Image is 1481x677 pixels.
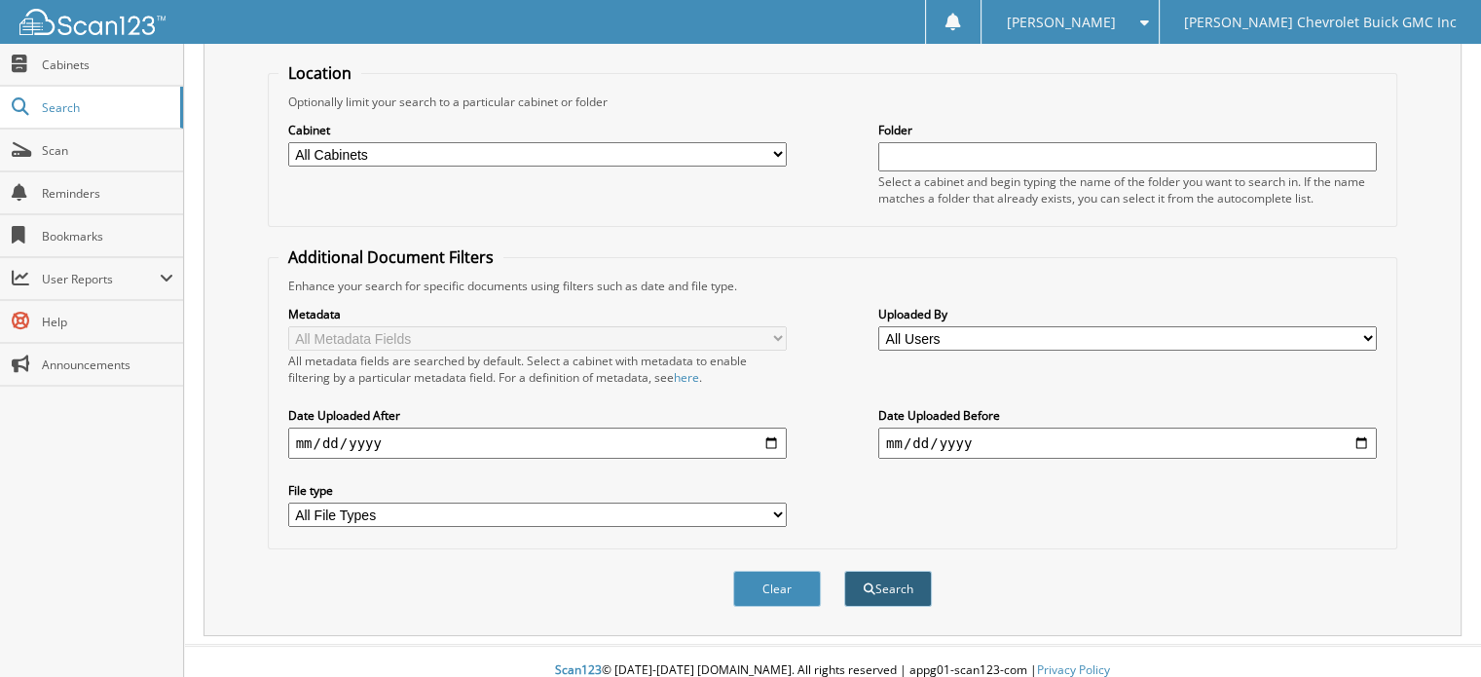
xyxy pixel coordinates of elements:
[278,94,1388,110] div: Optionally limit your search to a particular cabinet or folder
[288,306,787,322] label: Metadata
[42,357,173,373] span: Announcements
[42,314,173,330] span: Help
[42,228,173,244] span: Bookmarks
[844,571,932,607] button: Search
[733,571,821,607] button: Clear
[288,482,787,499] label: File type
[288,428,787,459] input: start
[278,246,503,268] legend: Additional Document Filters
[674,369,699,386] a: here
[1006,17,1115,28] span: [PERSON_NAME]
[19,9,166,35] img: scan123-logo-white.svg
[878,407,1377,424] label: Date Uploaded Before
[278,62,361,84] legend: Location
[878,122,1377,138] label: Folder
[278,278,1388,294] div: Enhance your search for specific documents using filters such as date and file type.
[878,173,1377,207] div: Select a cabinet and begin typing the name of the folder you want to search in. If the name match...
[42,185,173,202] span: Reminders
[288,407,787,424] label: Date Uploaded After
[878,306,1377,322] label: Uploaded By
[42,142,173,159] span: Scan
[42,99,170,116] span: Search
[878,428,1377,459] input: end
[288,122,787,138] label: Cabinet
[1184,17,1457,28] span: [PERSON_NAME] Chevrolet Buick GMC Inc
[288,353,787,386] div: All metadata fields are searched by default. Select a cabinet with metadata to enable filtering b...
[42,271,160,287] span: User Reports
[42,56,173,73] span: Cabinets
[1384,583,1481,677] iframe: Chat Widget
